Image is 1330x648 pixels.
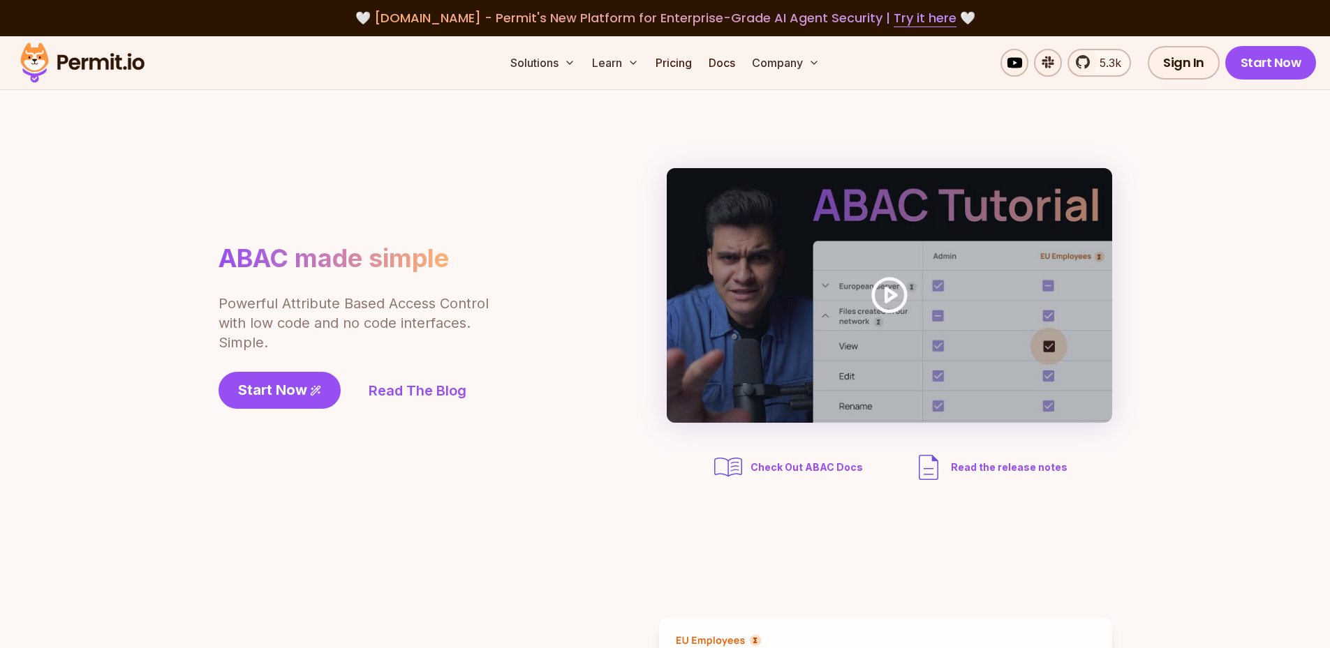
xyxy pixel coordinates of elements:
[369,381,466,400] a: Read The Blog
[586,49,644,77] button: Learn
[711,451,867,484] a: Check Out ABAC Docs
[711,451,745,484] img: abac docs
[703,49,741,77] a: Docs
[951,460,1067,474] span: Read the release notes
[505,49,581,77] button: Solutions
[1067,49,1131,77] a: 5.3k
[374,9,956,27] span: [DOMAIN_NAME] - Permit's New Platform for Enterprise-Grade AI Agent Security |
[219,294,491,352] p: Powerful Attribute Based Access Control with low code and no code interfaces. Simple.
[1091,54,1121,71] span: 5.3k
[650,49,697,77] a: Pricing
[238,380,307,400] span: Start Now
[34,8,1296,28] div: 🤍 🤍
[746,49,825,77] button: Company
[894,9,956,27] a: Try it here
[219,372,341,409] a: Start Now
[751,460,863,474] span: Check Out ABAC Docs
[1225,46,1317,80] a: Start Now
[14,39,151,86] img: Permit logo
[912,451,1067,484] a: Read the release notes
[912,451,945,484] img: description
[1148,46,1220,80] a: Sign In
[219,243,449,274] h1: ABAC made simple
